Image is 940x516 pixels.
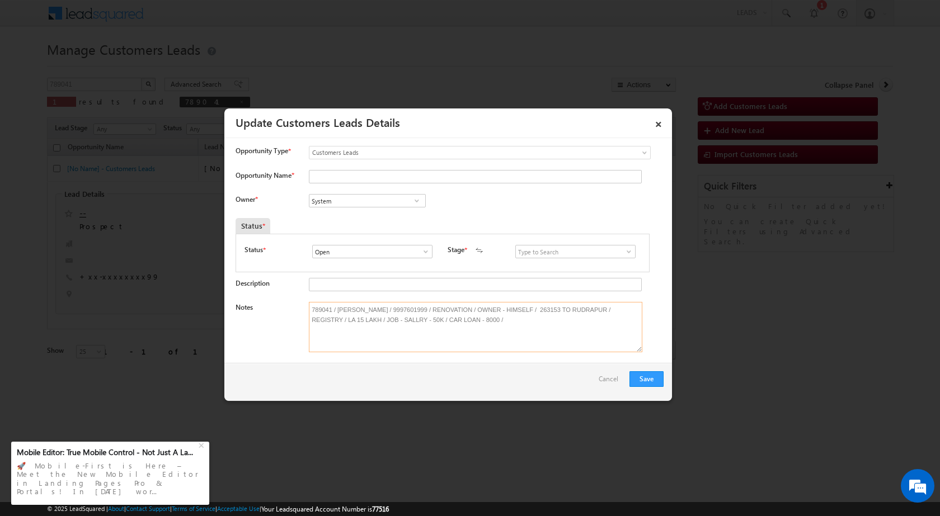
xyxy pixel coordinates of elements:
[47,504,389,514] span: © 2025 LeadSquared | | | | |
[649,112,668,132] a: ×
[629,371,664,387] button: Save
[309,146,651,159] a: Customers Leads
[599,371,624,392] a: Cancel
[236,171,294,179] label: Opportunity Name
[309,194,426,207] input: Type to Search
[19,59,47,73] img: d_60004797649_company_0_60004797649
[236,218,270,234] div: Status
[236,279,270,287] label: Description
[245,245,263,255] label: Status
[184,6,210,32] div: Minimize live chat window
[261,505,389,513] span: Your Leadsquared Account Number is
[312,245,433,258] input: Type to Search
[152,344,203,359] em: Start Chat
[410,195,424,206] a: Show All Items
[58,59,188,73] div: Chat with us now
[126,505,170,512] a: Contact Support
[15,103,204,335] textarea: Type your message and hit 'Enter'
[372,505,389,513] span: 77516
[309,148,605,158] span: Customers Leads
[236,146,288,156] span: Opportunity Type
[619,246,633,257] a: Show All Items
[416,246,430,257] a: Show All Items
[196,438,209,451] div: +
[108,505,124,512] a: About
[17,458,204,499] div: 🚀 Mobile-First is Here – Meet the New Mobile Editor in Landing Pages Pro & Portals! In [DATE] wor...
[236,195,257,203] label: Owner
[236,303,253,311] label: Notes
[17,447,197,457] div: Mobile Editor: True Mobile Control - Not Just A La...
[448,245,464,255] label: Stage
[172,505,215,512] a: Terms of Service
[217,505,260,512] a: Acceptable Use
[236,114,400,130] a: Update Customers Leads Details
[515,245,636,258] input: Type to Search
